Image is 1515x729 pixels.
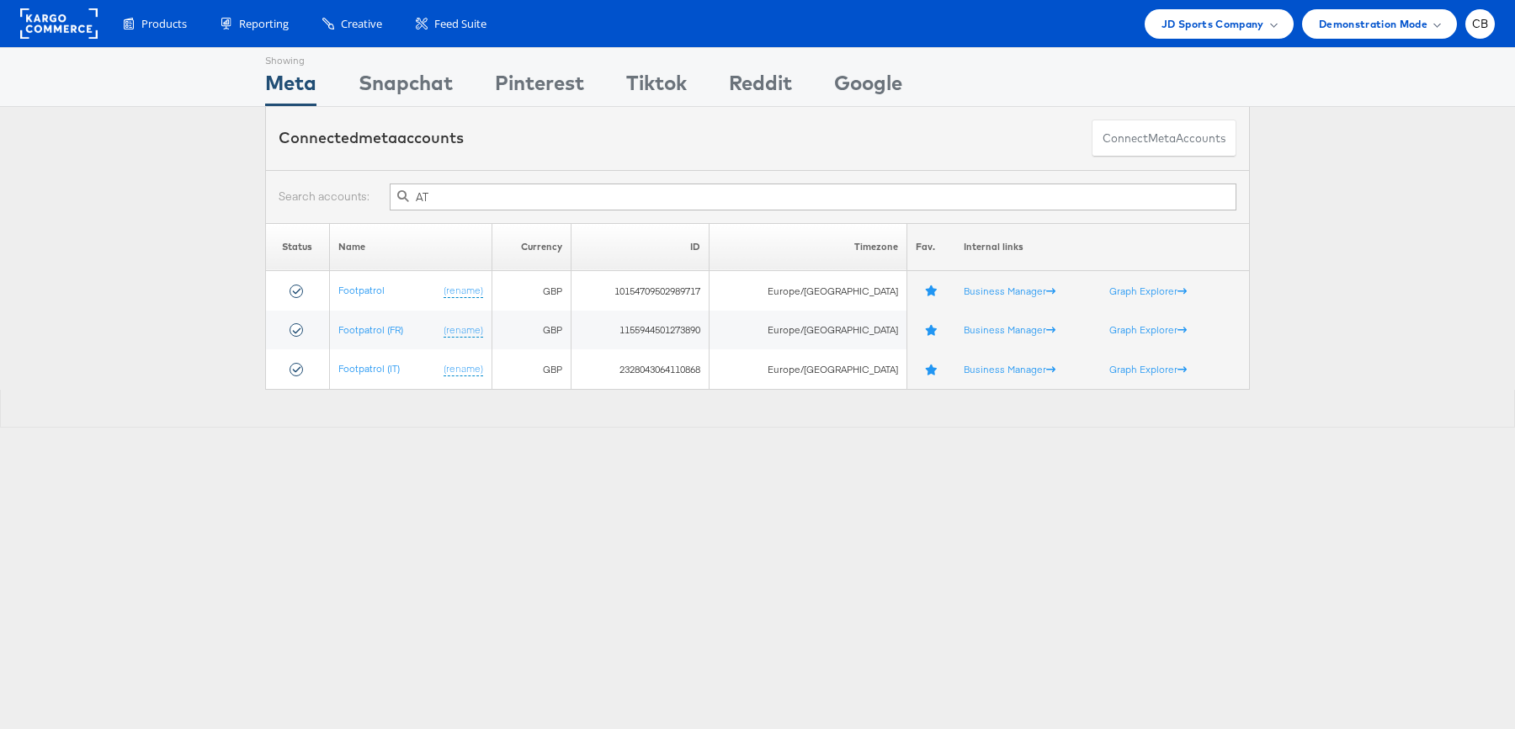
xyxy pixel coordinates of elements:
td: Europe/[GEOGRAPHIC_DATA] [710,349,907,389]
td: 2328043064110868 [571,349,709,389]
a: Business Manager [964,323,1055,336]
span: Creative [341,16,382,32]
a: (rename) [444,362,484,376]
div: Tiktok [626,68,687,106]
a: Graph Explorer [1109,323,1187,336]
button: ConnectmetaAccounts [1092,120,1236,157]
td: Europe/[GEOGRAPHIC_DATA] [710,271,907,311]
div: Reddit [729,68,792,106]
span: meta [359,128,397,147]
td: GBP [492,311,571,350]
span: Feed Suite [434,16,486,32]
div: Meta [265,68,316,106]
th: Status [266,223,330,271]
span: Demonstration Mode [1319,15,1427,33]
div: Pinterest [495,68,584,106]
td: GBP [492,271,571,311]
th: Currency [492,223,571,271]
span: JD Sports Company [1161,15,1264,33]
a: Graph Explorer [1109,285,1187,297]
div: Google [834,68,902,106]
a: Footpatrol (FR) [338,323,403,336]
a: Footpatrol [338,284,385,296]
div: Connected accounts [279,127,464,149]
span: Reporting [239,16,289,32]
span: meta [1148,130,1176,146]
th: ID [571,223,709,271]
td: GBP [492,349,571,389]
td: Europe/[GEOGRAPHIC_DATA] [710,311,907,350]
a: (rename) [444,323,484,338]
a: Business Manager [964,285,1055,297]
div: Showing [265,48,316,68]
span: Products [141,16,187,32]
input: Filter [390,184,1236,210]
span: CB [1472,19,1489,29]
th: Name [330,223,492,271]
td: 10154709502989717 [571,271,709,311]
td: 1155944501273890 [571,311,709,350]
a: Business Manager [964,363,1055,375]
a: Graph Explorer [1109,363,1187,375]
th: Timezone [710,223,907,271]
a: Footpatrol (IT) [338,362,400,375]
a: (rename) [444,284,484,298]
div: Snapchat [359,68,453,106]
